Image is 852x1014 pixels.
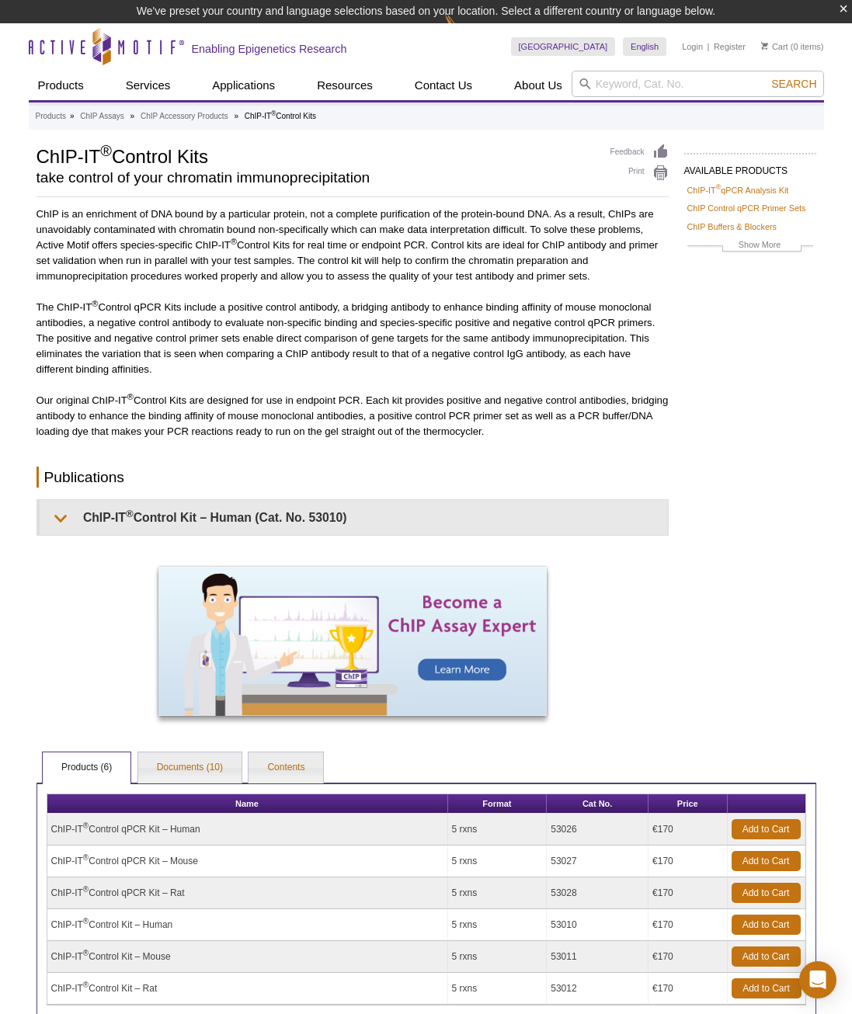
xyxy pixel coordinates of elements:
[47,909,448,941] td: ChIP-IT Control Kit – Human
[192,42,347,56] h2: Enabling Epigenetics Research
[47,973,448,1005] td: ChIP-IT Control Kit – Rat
[37,171,595,185] h2: take control of your chromatin immunoprecipitation
[547,794,649,814] th: Cat No.
[448,877,548,909] td: 5 rxns
[572,71,824,97] input: Keyword, Cat. No.
[203,71,284,100] a: Applications
[126,508,134,519] sup: ®
[37,144,595,167] h1: ChIP-IT Control Kits
[732,915,801,935] a: Add to Cart
[130,112,135,120] li: »
[623,37,666,56] a: English
[141,109,228,123] a: ChIP Accessory Products
[40,500,668,535] summary: ChIP-IT®Control Kit – Human (Cat. No. 53010)
[687,220,777,234] a: ChIP Buffers & Blockers
[448,973,548,1005] td: 5 rxns
[444,12,485,48] img: Change Here
[771,78,816,90] span: Search
[47,814,448,846] td: ChIP-IT Control qPCR Kit – Human
[610,165,669,182] a: Print
[83,853,89,862] sup: ®
[43,752,130,783] a: Products (6)
[405,71,482,100] a: Contact Us
[732,978,802,998] a: Add to Cart
[649,814,727,846] td: €170
[249,752,323,783] a: Contents
[767,77,821,91] button: Search
[83,821,89,830] sup: ®
[47,794,448,814] th: Name
[799,961,836,998] div: Open Intercom Messenger
[92,299,98,308] sup: ®
[610,144,669,161] a: Feedback
[37,467,669,488] h2: Publications
[649,877,727,909] td: €170
[83,949,89,957] sup: ®
[761,37,824,56] li: (0 items)
[448,909,548,941] td: 5 rxns
[100,142,112,159] sup: ®
[308,71,382,100] a: Resources
[684,153,816,181] h2: AVAILABLE PRODUCTS
[116,71,180,100] a: Services
[547,846,649,877] td: 53027
[687,201,806,215] a: ChIP Control qPCR Primer Sets
[716,183,722,191] sup: ®
[761,42,768,50] img: Your Cart
[70,112,75,120] li: »
[271,109,276,117] sup: ®
[649,794,727,814] th: Price
[127,392,134,401] sup: ®
[47,941,448,973] td: ChIP-IT Control Kit – Mouse
[138,752,242,783] a: Documents (10)
[687,238,813,255] a: Show More
[547,909,649,941] td: 53010
[37,300,669,377] p: The ChIP-IT Control qPCR Kits include a positive control antibody, a bridging antibody to enhance...
[649,846,727,877] td: €170
[732,819,801,839] a: Add to Cart
[511,37,616,56] a: [GEOGRAPHIC_DATA]
[448,794,548,814] th: Format
[732,883,801,903] a: Add to Cart
[231,237,237,246] sup: ®
[448,941,548,973] td: 5 rxns
[649,909,727,941] td: €170
[505,71,572,100] a: About Us
[158,567,547,716] img: Become a ChIP Assay Expert
[714,41,746,52] a: Register
[682,41,703,52] a: Login
[732,851,801,871] a: Add to Cart
[687,183,789,197] a: ChIP-IT®qPCR Analysis Kit
[547,973,649,1005] td: 53012
[80,109,124,123] a: ChIP Assays
[708,37,710,56] li: |
[547,941,649,973] td: 53011
[47,877,448,909] td: ChIP-IT Control qPCR Kit – Rat
[761,41,788,52] a: Cart
[83,917,89,925] sup: ®
[37,393,669,439] p: Our original ChIP-IT Control Kits are designed for use in endpoint PCR. Each kit provides positiv...
[547,814,649,846] td: 53026
[234,112,238,120] li: »
[649,941,727,973] td: €170
[47,846,448,877] td: ChIP-IT Control qPCR Kit – Mouse
[245,112,316,120] li: ChIP-IT Control Kits
[36,109,66,123] a: Products
[448,814,548,846] td: 5 rxns
[83,885,89,894] sup: ®
[37,207,669,284] p: ChIP is an enrichment of DNA bound by a particular protein, not a complete purification of the pr...
[547,877,649,909] td: 53028
[732,946,801,967] a: Add to Cart
[649,973,727,1005] td: €170
[83,981,89,989] sup: ®
[448,846,548,877] td: 5 rxns
[29,71,93,100] a: Products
